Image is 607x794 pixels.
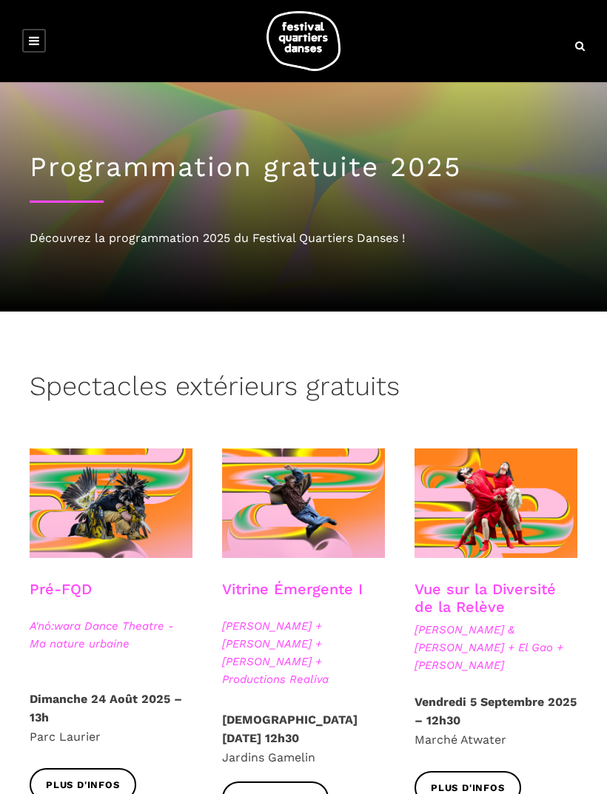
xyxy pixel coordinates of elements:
p: Jardins Gamelin [222,710,385,767]
span: A'nó:wara Dance Theatre - Ma nature urbaine [30,617,192,653]
h3: Pré-FQD [30,580,92,617]
h1: Programmation gratuite 2025 [30,151,577,184]
span: Plus d'infos [46,778,120,793]
p: Parc Laurier [30,690,192,747]
strong: Vendredi 5 Septembre 2025 – 12h30 [415,695,577,728]
p: Marché Atwater [415,693,577,750]
div: Découvrez la programmation 2025 du Festival Quartiers Danses ! [30,229,577,248]
span: [PERSON_NAME] + [PERSON_NAME] + [PERSON_NAME] + Productions Realiva [222,617,385,688]
span: [PERSON_NAME] & [PERSON_NAME] + El Gao + [PERSON_NAME] [415,621,577,674]
strong: [DEMOGRAPHIC_DATA][DATE] 12h30 [222,713,358,746]
img: logo-fqd-med [266,11,341,71]
h3: Spectacles extérieurs gratuits [30,371,400,408]
strong: Dimanche 24 Août 2025 – 13h [30,692,182,725]
h3: Vitrine Émergente I [222,580,363,617]
h3: Vue sur la Diversité de la Relève [415,580,577,617]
